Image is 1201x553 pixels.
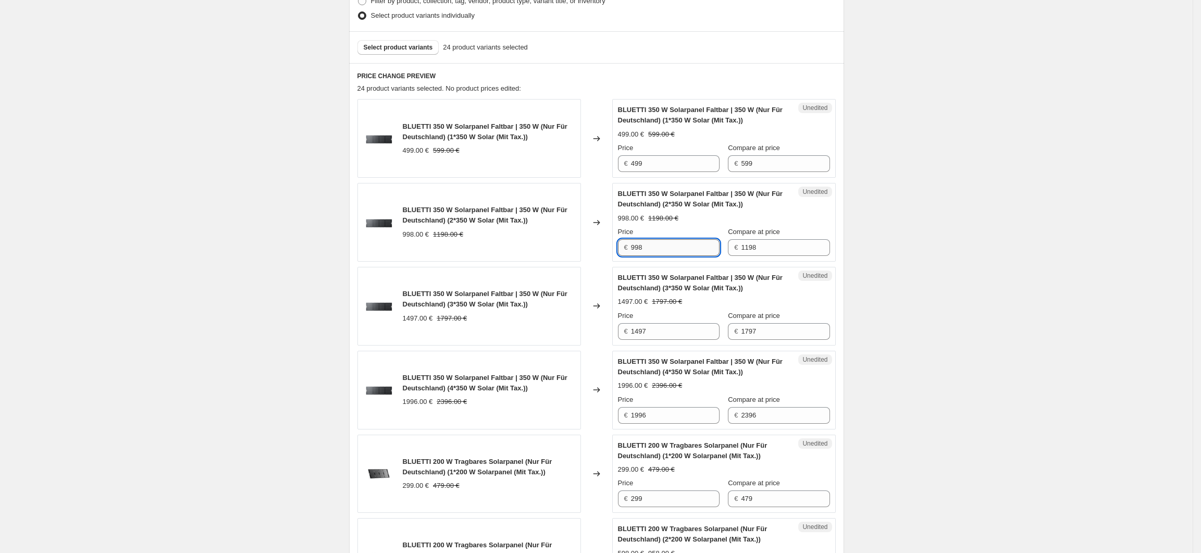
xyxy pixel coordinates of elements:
span: € [734,327,738,335]
span: BLUETTI 350 W Solarpanel Faltbar | 350 W (Nur Für Deutschland) (1*350 W Solar (Mit Tax.)) [618,106,783,124]
span: Compare at price [728,144,780,152]
span: Select product variants individually [371,11,475,19]
span: Price [618,396,634,403]
span: Compare at price [728,396,780,403]
span: Unedited [802,355,827,364]
span: Compare at price [728,228,780,236]
button: Select product variants [357,40,439,55]
span: BLUETTI 200 W Tragbares Solarpanel (Nur Für Deutschland) (1*200 W Solarpanel (Mit Tax.)) [403,458,552,476]
div: 1996.00 € [403,397,433,407]
span: BLUETTI 200 W Tragbares Solarpanel (Nur Für Deutschland) (2*200 W Solarpanel (Mit Tax.)) [618,525,767,543]
strike: 2396.00 € [437,397,467,407]
span: BLUETTI 350 W Solarpanel Faltbar | 350 W (Nur Für Deutschland) (2*350 W Solar (Mit Tax.)) [403,206,567,224]
span: Unedited [802,523,827,531]
strike: 2396.00 € [652,380,682,391]
span: BLUETTI 200 W Tragbares Solarpanel (Nur Für Deutschland) (1*200 W Solarpanel (Mit Tax.)) [618,441,767,460]
span: BLUETTI 350 W Solarpanel Faltbar | 350 W (Nur Für Deutschland) (1*350 W Solar (Mit Tax.)) [403,122,567,141]
span: € [734,495,738,502]
span: € [734,243,738,251]
div: 998.00 € [618,213,645,224]
span: Select product variants [364,43,433,52]
span: BLUETTI 350 W Solarpanel Faltbar | 350 W (Nur Für Deutschland) (4*350 W Solar (Mit Tax.)) [403,374,567,392]
span: € [624,159,628,167]
span: Price [618,479,634,487]
span: Compare at price [728,312,780,319]
div: 1497.00 € [618,297,648,307]
img: PV350S_Product_1_80x.png [363,374,394,405]
span: € [734,411,738,419]
div: 1497.00 € [403,313,433,324]
span: € [734,159,738,167]
span: € [624,495,628,502]
span: Unedited [802,104,827,112]
span: € [624,411,628,419]
div: 499.00 € [618,129,645,140]
span: Unedited [802,188,827,196]
strike: 599.00 € [433,145,460,156]
span: 24 product variants selected [443,42,528,53]
span: BLUETTI 350 W Solarpanel Faltbar | 350 W (Nur Für Deutschland) (2*350 W Solar (Mit Tax.)) [618,190,783,208]
span: 24 product variants selected. No product prices edited: [357,84,521,92]
strike: 479.00 € [433,481,460,491]
strike: 1198.00 € [648,213,678,224]
span: Unedited [802,272,827,280]
strike: 1797.00 € [652,297,682,307]
div: 499.00 € [403,145,429,156]
span: BLUETTI 350 W Solarpanel Faltbar | 350 W (Nur Für Deutschland) (3*350 W Solar (Mit Tax.)) [403,290,567,308]
h6: PRICE CHANGE PREVIEW [357,72,836,80]
span: BLUETTI 350 W Solarpanel Faltbar | 350 W (Nur Für Deutschland) (3*350 W Solar (Mit Tax.)) [618,274,783,292]
div: 998.00 € [403,229,429,240]
img: PV350S_Product_1_80x.png [363,207,394,238]
div: 299.00 € [403,481,429,491]
div: 299.00 € [618,464,645,475]
span: Unedited [802,439,827,448]
img: MP200_42714fbd-9e20-4f6f-b34f-d799dab70c63_80x.png [363,458,394,489]
strike: 479.00 € [648,464,675,475]
span: € [624,327,628,335]
strike: 599.00 € [648,129,675,140]
strike: 1198.00 € [433,229,463,240]
span: BLUETTI 350 W Solarpanel Faltbar | 350 W (Nur Für Deutschland) (4*350 W Solar (Mit Tax.)) [618,358,783,376]
img: PV350S_Product_1_80x.png [363,123,394,154]
span: Price [618,228,634,236]
div: 1996.00 € [618,380,648,391]
img: PV350S_Product_1_80x.png [363,290,394,322]
span: Price [618,312,634,319]
span: Compare at price [728,479,780,487]
span: Price [618,144,634,152]
strike: 1797.00 € [437,313,467,324]
span: € [624,243,628,251]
